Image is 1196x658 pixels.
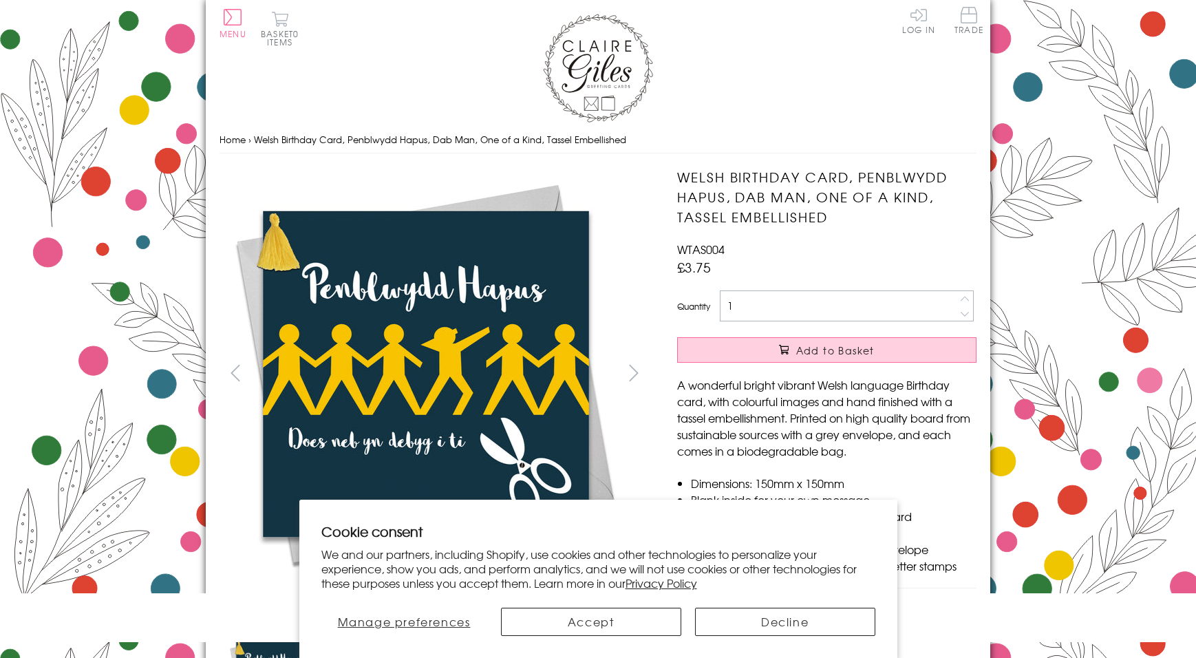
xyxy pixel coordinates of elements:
li: Blank inside for your own message [691,491,976,508]
nav: breadcrumbs [220,126,976,154]
button: next [619,357,650,388]
button: prev [220,357,250,388]
span: £3.75 [677,257,711,277]
span: Trade [954,7,983,34]
h1: Welsh Birthday Card, Penblwydd Hapus, Dab Man, One of a Kind, Tassel Embellished [677,167,976,226]
img: Claire Giles Greetings Cards [543,14,653,123]
a: Log In [902,7,935,34]
span: 0 items [267,28,299,48]
h2: Cookie consent [321,522,875,541]
button: Basket0 items [261,11,299,46]
button: Menu [220,9,246,38]
p: A wonderful bright vibrant Welsh language Birthday card, with colourful images and hand finished ... [677,376,976,459]
button: Accept [501,608,681,636]
span: › [248,133,251,146]
a: Home [220,133,246,146]
span: Welsh Birthday Card, Penblwydd Hapus, Dab Man, One of a Kind, Tassel Embellished [254,133,626,146]
li: Dimensions: 150mm x 150mm [691,475,976,491]
button: Manage preferences [321,608,487,636]
button: Decline [695,608,875,636]
img: Welsh Birthday Card, Penblwydd Hapus, Dab Man, One of a Kind, Tassel Embellished [220,167,632,580]
p: We and our partners, including Shopify, use cookies and other technologies to personalize your ex... [321,547,875,590]
a: Trade [954,7,983,36]
span: WTAS004 [677,241,725,257]
span: Add to Basket [796,343,875,357]
a: Privacy Policy [626,575,697,591]
img: Welsh Birthday Card, Penblwydd Hapus, Dab Man, One of a Kind, Tassel Embellished [650,167,1062,580]
span: Manage preferences [338,613,471,630]
span: Menu [220,28,246,40]
label: Quantity [677,300,710,312]
button: Add to Basket [677,337,976,363]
